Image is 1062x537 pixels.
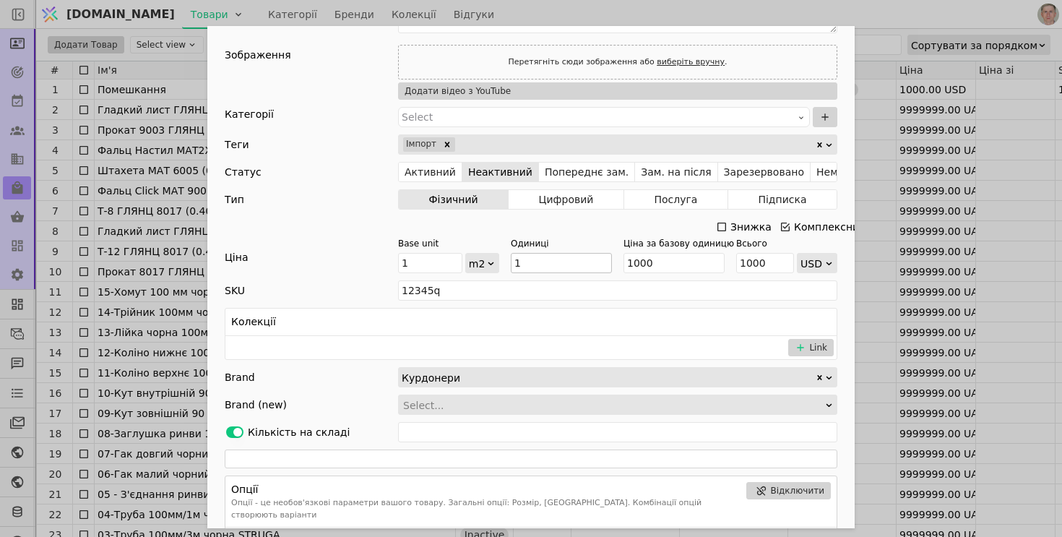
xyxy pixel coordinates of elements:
div: Remove Імпорт [439,137,455,152]
button: Цифровий [509,189,624,210]
button: Зам. на після [635,162,717,182]
div: Імпорт [403,137,439,152]
button: Фізичний [399,189,509,210]
div: Ціна [225,250,398,273]
div: Комплексний [794,217,865,237]
div: Кількість на складі [248,422,350,442]
span: Select [402,111,433,123]
div: Select... [403,395,823,416]
div: Зображення [225,45,291,65]
button: Активний [399,162,462,182]
h3: Опції [231,482,741,497]
button: Зарезервовано [718,162,811,182]
div: Курдонери [402,368,815,387]
div: Ціна за базову одиницю [623,237,716,250]
h3: Колекції [231,314,276,330]
div: Тип [225,189,244,210]
button: Попереднє зам. [539,162,635,182]
button: Підписка [728,189,837,210]
div: Brand (new) [225,395,287,415]
div: Base unit [398,237,491,250]
div: Всього [736,237,829,250]
div: SKU [225,280,245,301]
button: Відключити [746,482,831,499]
div: Категорії [225,107,398,127]
button: Немає [811,162,855,182]
div: Add Opportunity [207,26,855,528]
div: Знижка [730,217,772,237]
div: Перетягніть сюди зображення або . [504,53,731,72]
div: m2 [469,254,486,274]
button: Link [788,339,834,356]
div: Brand [225,367,255,387]
button: Послуга [624,189,728,210]
button: Додати відео з YouTube [398,82,837,100]
div: USD [800,254,824,274]
p: Опції - це необов'язкові параметри вашого товару. Загальні опції: Розмір, [GEOGRAPHIC_DATA]. Комб... [231,497,741,521]
a: виберіть вручну [657,57,725,66]
div: Одиниці [511,237,603,250]
button: Неактивний [462,162,539,182]
div: Статус [225,162,262,182]
div: Теги [225,134,249,155]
